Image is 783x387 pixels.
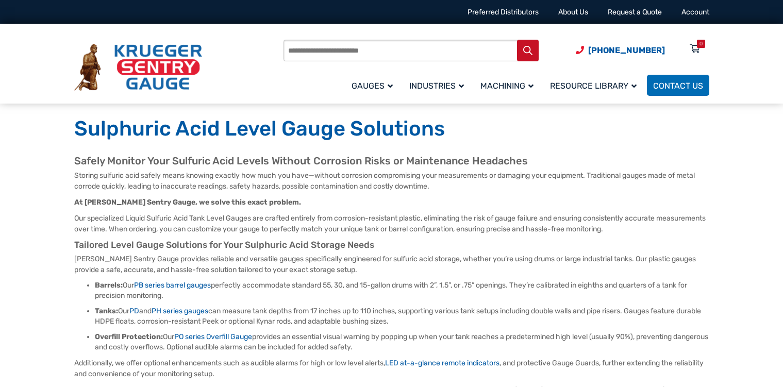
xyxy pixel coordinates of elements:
a: Preferred Distributors [468,8,539,16]
strong: At [PERSON_NAME] Sentry Gauge, we solve this exact problem. [74,198,301,207]
strong: Tanks: [95,307,118,315]
a: Resource Library [544,73,647,97]
span: Gauges [352,81,393,91]
p: [PERSON_NAME] Sentry Gauge provides reliable and versatile gauges specifically engineered for sul... [74,254,709,275]
a: LED at-a-glance remote indicators [385,359,499,367]
span: Machining [480,81,534,91]
span: [PHONE_NUMBER] [588,45,665,55]
h3: Tailored Level Gauge Solutions for Your Sulphuric Acid Storage Needs [74,240,709,251]
a: Request a Quote [608,8,662,16]
p: Additionally, we offer optional enhancements such as audible alarms for high or low level alerts,... [74,358,709,379]
strong: Barrels: [95,281,123,290]
a: PD [129,307,139,315]
h2: Safely Monitor Your Sulfuric Acid Levels Without Corrosion Risks or Maintenance Headaches [74,155,709,167]
div: 0 [699,40,703,48]
li: Our provides an essential visual warning by popping up when your tank reaches a predetermined hig... [95,332,709,352]
h1: Sulphuric Acid Level Gauge Solutions [74,116,709,142]
strong: Overfill Protection: [95,332,163,341]
a: Gauges [345,73,403,97]
a: PB series barrel gauges [134,281,211,290]
a: Phone Number (920) 434-8860 [576,44,665,57]
a: PO series Overfill Gauge [174,332,252,341]
img: Krueger Sentry Gauge [74,44,202,91]
a: Industries [403,73,474,97]
span: Industries [409,81,464,91]
p: Storing sulfuric acid safely means knowing exactly how much you have—without corrosion compromisi... [74,170,709,192]
span: Contact Us [653,81,703,91]
li: Our and can measure tank depths from 17 inches up to 110 inches, supporting various tank setups i... [95,306,709,327]
a: Machining [474,73,544,97]
li: Our perfectly accommodate standard 55, 30, and 15-gallon drums with 2”, 1.5”, or .75” openings. T... [95,280,709,301]
span: Resource Library [550,81,637,91]
a: About Us [558,8,588,16]
a: Contact Us [647,75,709,96]
p: Our specialized Liquid Sulfuric Acid Tank Level Gauges are crafted entirely from corrosion-resist... [74,213,709,234]
a: Account [681,8,709,16]
a: PH series gauges [152,307,208,315]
